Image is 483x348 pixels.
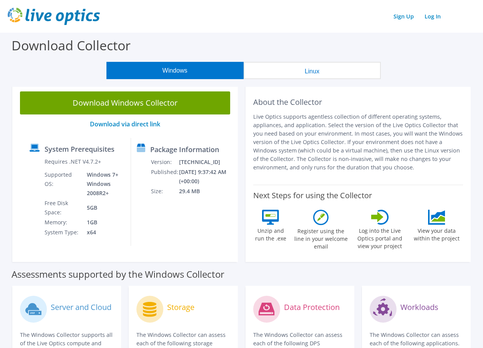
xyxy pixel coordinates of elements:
[45,145,115,153] label: System Prerequisites
[44,170,81,198] td: Supported OS:
[44,198,81,217] td: Free Disk Space:
[253,191,372,200] label: Next Steps for using the Collector
[44,217,81,227] td: Memory:
[354,225,407,250] label: Log into the Live Optics portal and view your project
[400,303,438,311] label: Workloads
[12,270,224,278] label: Assessments supported by the Windows Collector
[81,198,125,217] td: 5GB
[421,11,445,22] a: Log In
[81,217,125,227] td: 1GB
[151,167,179,186] td: Published:
[20,91,230,114] a: Download Windows Collector
[253,225,289,242] label: Unzip and run the .exe
[90,120,160,128] a: Download via direct link
[179,186,234,196] td: 29.4 MB
[244,62,381,79] button: Linux
[179,167,234,186] td: [DATE] 9:37:42 AM (+00:00)
[370,331,463,348] p: The Windows Collector can assess each of the following applications.
[284,303,340,311] label: Data Protection
[151,157,179,167] td: Version:
[81,227,125,237] td: x64
[51,303,111,311] label: Server and Cloud
[292,225,350,250] label: Register using the line in your welcome email
[45,158,101,166] label: Requires .NET V4.7.2+
[8,8,100,25] img: live_optics_svg.svg
[150,146,219,153] label: Package Information
[44,227,81,237] td: System Type:
[151,186,179,196] td: Size:
[81,170,125,198] td: Windows 7+ Windows 2008R2+
[253,113,463,172] p: Live Optics supports agentless collection of different operating systems, appliances, and applica...
[253,98,463,107] h2: About the Collector
[390,11,418,22] a: Sign Up
[106,62,244,79] button: Windows
[167,303,194,311] label: Storage
[410,225,463,242] label: View your data within the project
[12,36,131,54] label: Download Collector
[179,157,234,167] td: [TECHNICAL_ID]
